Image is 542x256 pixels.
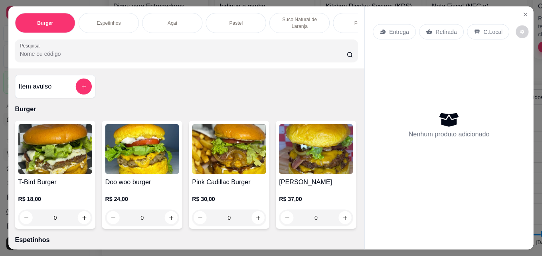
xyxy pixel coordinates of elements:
[276,17,323,30] p: Suco Natural de Laranja
[192,177,266,187] h4: Pink Cadillac Burger
[192,195,266,203] p: R$ 30,00
[279,177,353,187] h4: [PERSON_NAME]
[105,124,180,174] img: product-image
[435,28,457,36] p: Retirada
[519,8,532,21] button: Close
[20,42,42,49] label: Pesquisa
[105,195,180,203] p: R$ 24,00
[354,20,372,26] p: Porções
[15,236,358,245] p: Espetinhos
[37,20,53,26] p: Burger
[18,195,93,203] p: R$ 18,00
[15,105,358,114] p: Burger
[516,26,529,38] button: decrease-product-quantity
[18,124,93,174] img: product-image
[20,50,347,58] input: Pesquisa
[168,20,177,26] p: Açaí
[483,28,502,36] p: C.Local
[389,28,409,36] p: Entrega
[409,130,490,139] p: Nenhum produto adicionado
[192,124,266,174] img: product-image
[18,177,93,187] h4: T-Bird Burger
[19,82,52,91] h4: Item avulso
[76,79,92,95] button: add-separate-item
[105,177,180,187] h4: Doo woo burger
[279,195,353,203] p: R$ 37,00
[229,20,243,26] p: Pastel
[279,124,353,174] img: product-image
[97,20,121,26] p: Espetinhos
